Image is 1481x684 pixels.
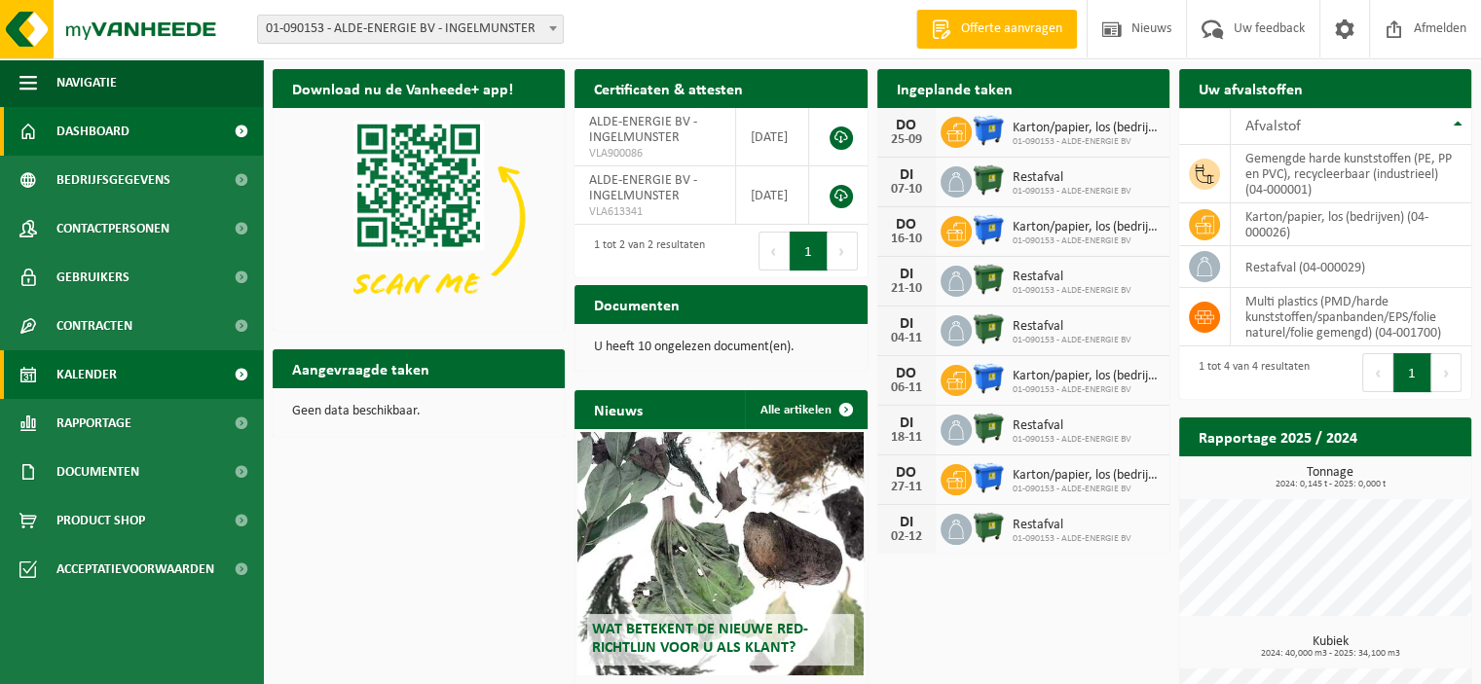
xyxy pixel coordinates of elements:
[1013,170,1131,186] span: Restafval
[887,133,926,147] div: 25-09
[1179,417,1377,455] h2: Rapportage 2025 / 2024
[1179,69,1322,107] h2: Uw afvalstoffen
[589,115,697,145] span: ALDE-ENERGIE BV - INGELMUNSTER
[589,173,697,203] span: ALDE-ENERGIE BV - INGELMUNSTER
[1013,384,1160,396] span: 01-090153 - ALDE-ENERGIE BV
[292,405,545,418] p: Geen data beschikbaar.
[1393,353,1431,392] button: 1
[56,302,132,350] span: Contracten
[56,399,131,448] span: Rapportage
[577,432,864,675] a: Wat betekent de nieuwe RED-richtlijn voor u als klant?
[1013,186,1131,198] span: 01-090153 - ALDE-ENERGIE BV
[574,390,662,428] h2: Nieuws
[887,267,926,282] div: DI
[1013,121,1160,136] span: Karton/papier, los (bedrijven)
[887,366,926,381] div: DO
[1231,288,1471,346] td: multi plastics (PMD/harde kunststoffen/spanbanden/EPS/folie naturel/folie gemengd) (04-001700)
[972,511,1005,544] img: WB-1100-HPE-GN-01
[877,69,1032,107] h2: Ingeplande taken
[258,16,563,43] span: 01-090153 - ALDE-ENERGIE BV - INGELMUNSTER
[1013,533,1131,545] span: 01-090153 - ALDE-ENERGIE BV
[56,545,214,594] span: Acceptatievoorwaarden
[1013,518,1131,533] span: Restafval
[887,381,926,395] div: 06-11
[1231,246,1471,288] td: restafval (04-000029)
[1013,319,1131,335] span: Restafval
[972,263,1005,296] img: WB-1100-HPE-GN-01
[257,15,564,44] span: 01-090153 - ALDE-ENERGIE BV - INGELMUNSTER
[1013,136,1160,148] span: 01-090153 - ALDE-ENERGIE BV
[887,316,926,332] div: DI
[56,107,130,156] span: Dashboard
[592,622,808,656] span: Wat betekent de nieuwe RED-richtlijn voor u als klant?
[887,415,926,431] div: DI
[972,114,1005,147] img: WB-1100-HPE-BE-01
[887,332,926,345] div: 04-11
[916,10,1077,49] a: Offerte aanvragen
[1231,145,1471,203] td: gemengde harde kunststoffen (PE, PP en PVC), recycleerbaar (industrieel) (04-000001)
[1326,455,1469,494] a: Bekijk rapportage
[56,253,130,302] span: Gebruikers
[589,204,720,220] span: VLA613341
[1362,353,1393,392] button: Previous
[1013,484,1160,495] span: 01-090153 - ALDE-ENERGIE BV
[1189,635,1471,659] h3: Kubiek
[1189,480,1471,489] span: 2024: 0,145 t - 2025: 0,000 t
[887,282,926,296] div: 21-10
[56,58,117,107] span: Navigatie
[887,530,926,544] div: 02-12
[1189,466,1471,489] h3: Tonnage
[887,118,926,133] div: DO
[589,146,720,162] span: VLA900086
[759,232,790,270] button: Previous
[887,233,926,246] div: 16-10
[574,69,762,107] h2: Certificaten & attesten
[790,232,828,270] button: 1
[56,156,170,204] span: Bedrijfsgegevens
[972,461,1005,494] img: WB-1100-HPE-BE-01
[1189,649,1471,659] span: 2024: 40,000 m3 - 2025: 34,100 m3
[1013,270,1131,285] span: Restafval
[887,431,926,445] div: 18-11
[972,362,1005,395] img: WB-1100-HPE-BE-01
[594,341,847,354] p: U heeft 10 ongelezen document(en).
[1013,235,1160,247] span: 01-090153 - ALDE-ENERGIE BV
[1013,468,1160,484] span: Karton/papier, los (bedrijven)
[1013,369,1160,384] span: Karton/papier, los (bedrijven)
[887,481,926,494] div: 27-11
[887,183,926,197] div: 07-10
[574,285,699,323] h2: Documenten
[972,312,1005,345] img: WB-1100-HPE-GN-01
[1013,434,1131,446] span: 01-090153 - ALDE-ENERGIE BV
[273,349,449,387] h2: Aangevraagde taken
[1245,119,1301,134] span: Afvalstof
[1231,203,1471,246] td: karton/papier, los (bedrijven) (04-000026)
[972,412,1005,445] img: WB-1100-HPE-GN-01
[273,69,533,107] h2: Download nu de Vanheede+ app!
[1013,285,1131,297] span: 01-090153 - ALDE-ENERGIE BV
[887,167,926,183] div: DI
[1431,353,1462,392] button: Next
[56,350,117,399] span: Kalender
[56,448,139,496] span: Documenten
[972,163,1005,197] img: WB-1100-HPE-GN-01
[1013,335,1131,346] span: 01-090153 - ALDE-ENERGIE BV
[887,217,926,233] div: DO
[956,19,1067,39] span: Offerte aanvragen
[1013,220,1160,235] span: Karton/papier, los (bedrijven)
[887,465,926,481] div: DO
[736,108,810,166] td: [DATE]
[828,232,858,270] button: Next
[56,496,145,545] span: Product Shop
[584,230,705,272] div: 1 tot 2 van 2 resultaten
[1189,351,1310,394] div: 1 tot 4 van 4 resultaten
[56,204,169,253] span: Contactpersonen
[745,390,866,429] a: Alle artikelen
[887,515,926,530] div: DI
[972,213,1005,246] img: WB-1100-HPE-BE-01
[1013,418,1131,434] span: Restafval
[736,166,810,225] td: [DATE]
[273,108,565,327] img: Download de VHEPlus App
